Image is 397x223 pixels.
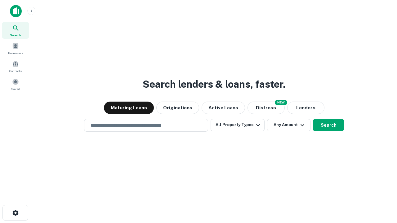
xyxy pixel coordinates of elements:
div: NEW [275,100,287,105]
button: Active Loans [202,102,245,114]
span: Contacts [9,68,22,73]
button: All Property Types [211,119,265,131]
button: Lenders [287,102,324,114]
button: Originations [156,102,199,114]
a: Borrowers [2,40,29,57]
span: Borrowers [8,50,23,55]
span: Search [10,33,21,37]
button: Maturing Loans [104,102,154,114]
span: Saved [11,86,20,91]
h3: Search lenders & loans, faster. [143,77,285,92]
a: Contacts [2,58,29,75]
a: Saved [2,76,29,93]
iframe: Chat Widget [366,173,397,203]
button: Any Amount [267,119,310,131]
button: Search distressed loans with lien and other non-mortgage details. [248,102,285,114]
a: Search [2,22,29,39]
button: Search [313,119,344,131]
img: capitalize-icon.png [10,5,22,17]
